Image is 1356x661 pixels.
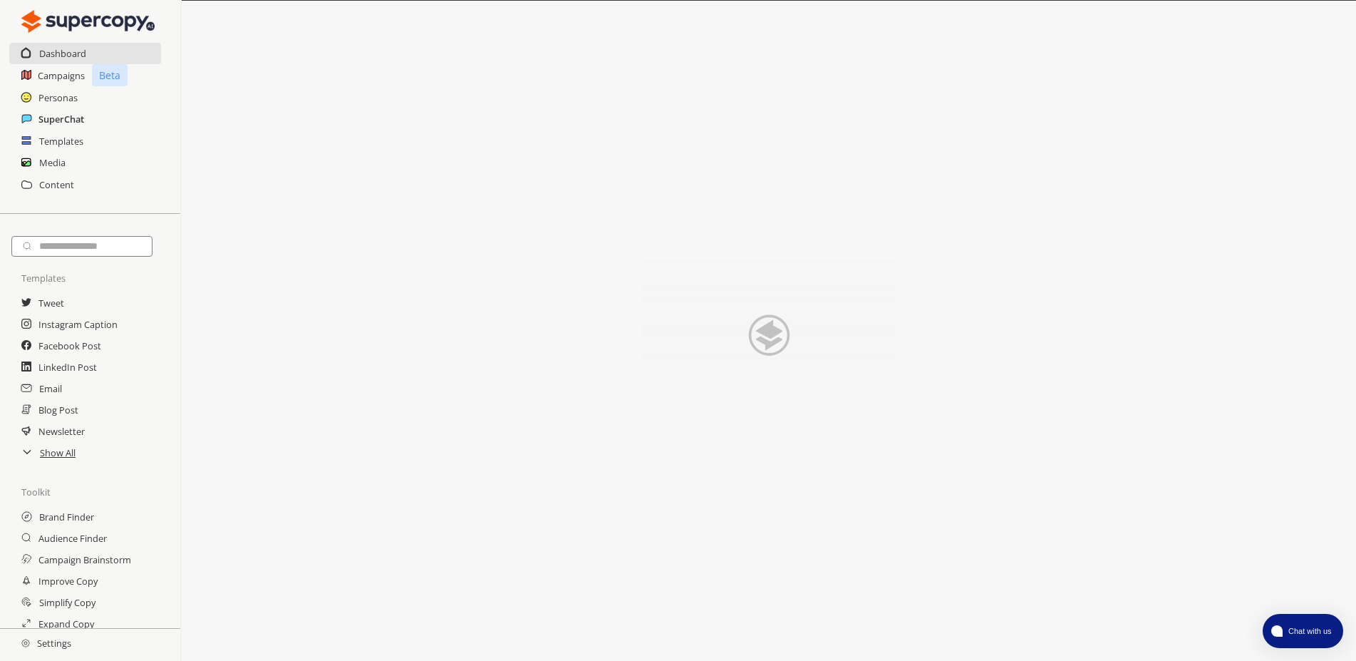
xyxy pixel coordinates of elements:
a: Blog Post [38,399,78,421]
a: Campaigns [38,65,85,86]
a: Facebook Post [38,335,101,357]
a: Instagram Caption [38,314,118,335]
a: Dashboard [39,43,86,64]
img: Close [612,260,926,403]
a: Improve Copy [38,570,98,592]
a: Simplify Copy [39,592,95,613]
img: Close [21,639,30,647]
a: Show All [40,442,76,463]
a: Brand Finder [39,506,94,528]
a: LinkedIn Post [38,357,97,378]
a: Media [39,152,66,173]
a: Email [39,378,62,399]
a: Campaign Brainstorm [38,549,131,570]
a: Templates [39,130,83,152]
a: SuperChat [38,108,84,130]
a: Tweet [38,292,64,314]
a: Content [39,174,74,195]
span: Chat with us [1283,625,1335,637]
img: Close [21,7,155,36]
a: Audience Finder [38,528,107,549]
a: Expand Copy [38,613,94,635]
a: Personas [38,87,78,108]
a: Newsletter [38,421,85,442]
p: Beta [92,64,128,86]
button: atlas-launcher [1263,614,1343,648]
